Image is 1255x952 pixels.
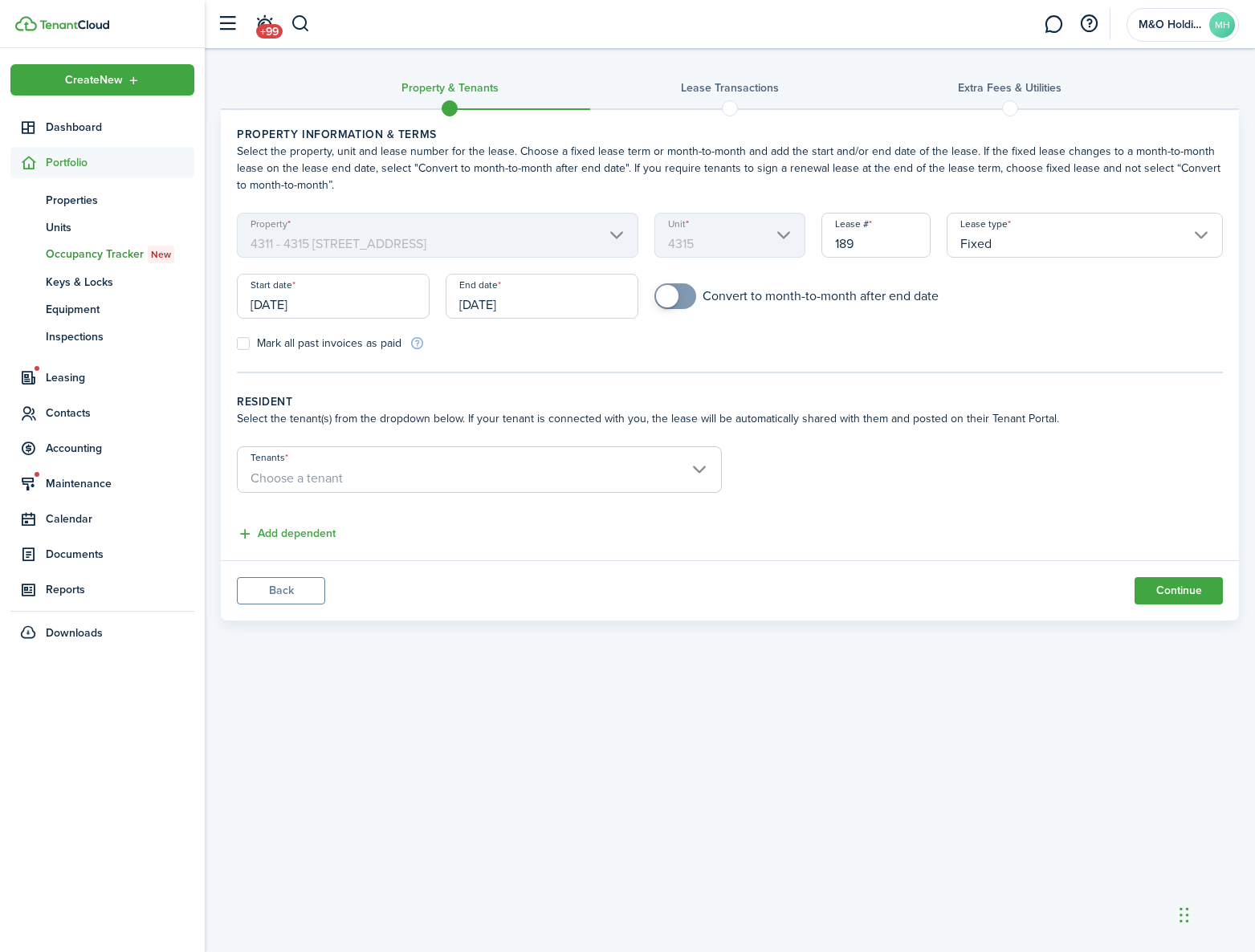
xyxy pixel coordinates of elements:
[1075,10,1102,38] button: Open resource center
[237,126,1223,143] wizard-step-header-title: Property information & terms
[151,247,171,262] span: New
[10,574,194,605] a: Reports
[46,154,194,171] span: Portfolio
[237,143,1223,193] wizard-step-header-description: Select the property, unit and lease number for the lease. Choose a fixed lease term or month-to-m...
[291,10,311,38] button: Search
[46,119,194,136] span: Dashboard
[237,577,325,604] button: Back
[237,337,401,350] label: Mark all past invoices as paid
[1209,12,1235,38] avatar-text: MH
[46,192,194,209] span: Properties
[1135,577,1223,604] button: Continue
[681,79,779,96] h3: Lease Transactions
[10,112,194,143] a: Dashboard
[251,469,343,487] span: Choose a tenant
[46,219,194,236] span: Units
[10,241,194,268] a: Occupancy TrackerNew
[1139,19,1203,31] span: M&O Holdings, LLC
[10,64,194,96] button: Open menu
[46,274,194,291] span: Keys & Locks
[10,268,194,295] a: Keys & Locks
[10,295,194,323] a: Equipment
[237,274,430,319] input: mm/dd/yyyy
[1038,4,1069,45] a: Messaging
[46,328,194,345] span: Inspections
[15,16,37,31] img: TenantCloud
[1175,875,1255,952] iframe: Chat Widget
[46,440,194,457] span: Accounting
[46,511,194,527] span: Calendar
[10,186,194,214] a: Properties
[958,79,1061,96] h3: Extra fees & Utilities
[46,624,103,641] span: Downloads
[65,75,123,86] span: Create New
[46,246,194,263] span: Occupancy Tracker
[46,475,194,492] span: Maintenance
[46,369,194,386] span: Leasing
[237,393,1223,410] wizard-step-header-title: Resident
[46,301,194,318] span: Equipment
[10,323,194,350] a: Inspections
[46,405,194,421] span: Contacts
[46,581,194,598] span: Reports
[39,20,109,30] img: TenantCloud
[1180,891,1189,939] div: Drag
[401,79,499,96] h3: Property & Tenants
[249,4,279,45] a: Notifications
[237,410,1223,427] wizard-step-header-description: Select the tenant(s) from the dropdown below. If your tenant is connected with you, the lease wil...
[212,9,242,39] button: Open sidebar
[256,24,283,39] span: +99
[237,525,336,543] button: Add dependent
[10,214,194,241] a: Units
[46,546,194,563] span: Documents
[446,274,638,319] input: mm/dd/yyyy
